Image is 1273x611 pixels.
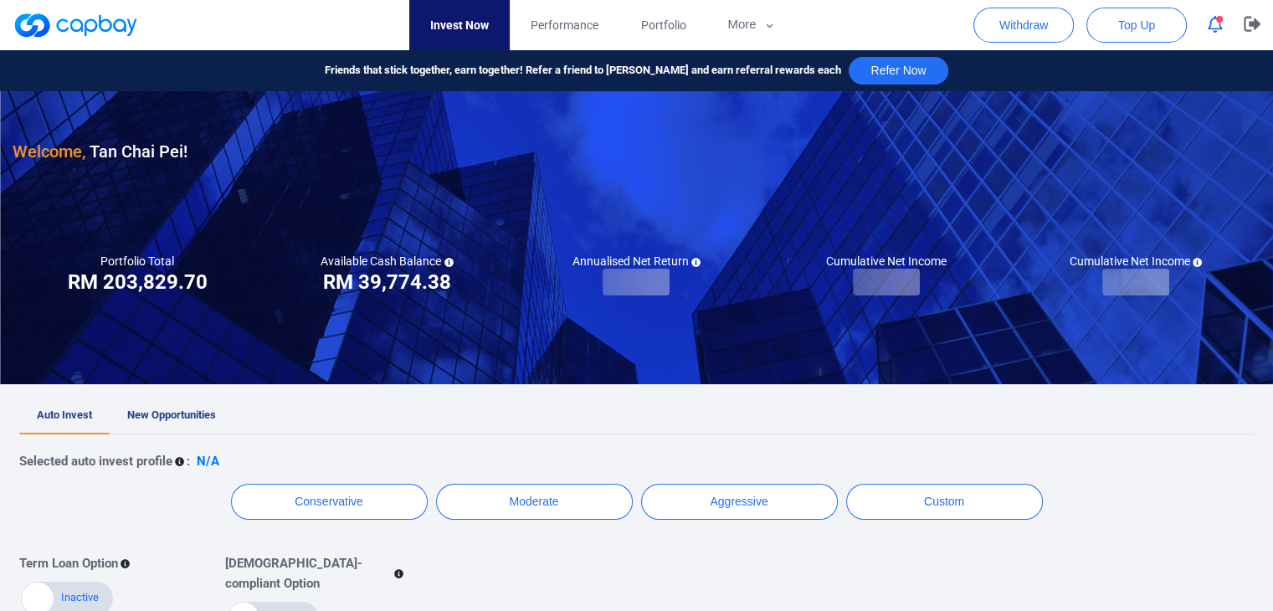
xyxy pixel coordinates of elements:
h3: Tan Chai Pei ! [13,138,187,165]
button: Top Up [1086,8,1187,43]
h5: Annualised Net Return [572,254,701,269]
span: New Opportunities [127,408,216,421]
span: Performance [531,16,598,34]
p: Selected auto invest profile [19,451,172,471]
button: Custom [846,484,1043,520]
h3: RM 39,774.38 [323,269,451,295]
h5: Portfolio Total [100,254,174,269]
button: Moderate [436,484,633,520]
h5: Cumulative Net Income [826,254,947,269]
span: Portfolio [640,16,685,34]
span: Top Up [1118,17,1155,33]
span: Welcome, [13,141,85,162]
h5: Available Cash Balance [321,254,454,269]
p: Term Loan Option [19,553,118,573]
h3: RM 203,829.70 [68,269,208,295]
span: Friends that stick together, earn together! Refer a friend to [PERSON_NAME] and earn referral rew... [325,62,840,80]
p: N/A [197,451,219,471]
button: Withdraw [973,8,1074,43]
button: Aggressive [641,484,838,520]
span: Auto Invest [37,408,92,421]
h5: Cumulative Net Income [1069,254,1202,269]
p: : [187,451,190,471]
button: Conservative [231,484,428,520]
p: [DEMOGRAPHIC_DATA]-compliant Option [225,553,392,593]
button: Refer Now [849,57,947,85]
